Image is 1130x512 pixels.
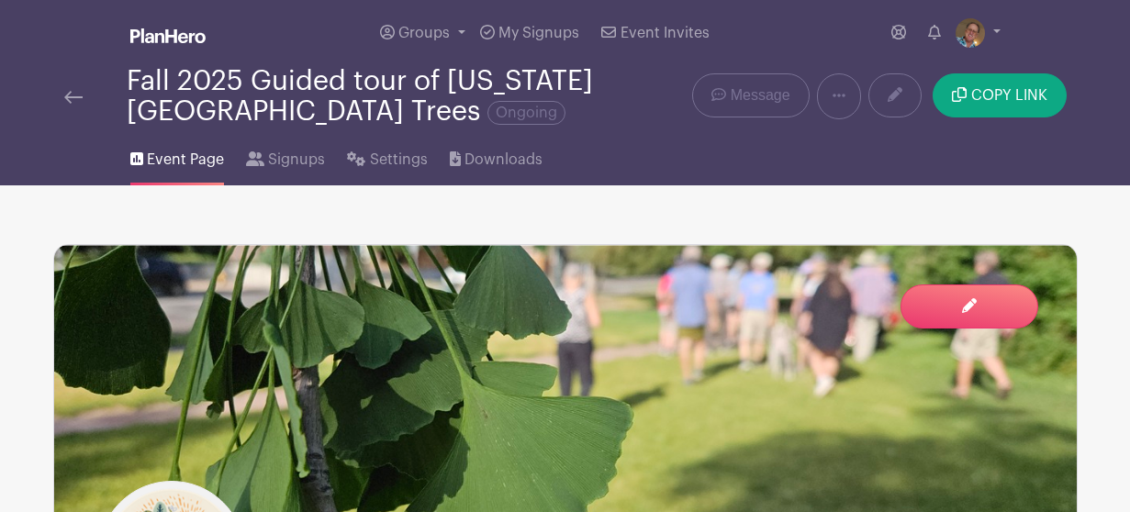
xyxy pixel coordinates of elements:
a: Settings [347,127,427,185]
span: Message [731,84,790,106]
img: lee%20hopkins.JPG [956,18,985,48]
a: Message [692,73,809,117]
img: back-arrow-29a5d9b10d5bd6ae65dc969a981735edf675c4d7a1fe02e03b50dbd4ba3cdb55.svg [64,91,83,104]
span: My Signups [498,26,579,40]
div: Fall 2025 Guided tour of [US_STATE][GEOGRAPHIC_DATA] Trees [127,66,625,127]
a: Event Page [130,127,224,185]
img: logo_white-6c42ec7e38ccf1d336a20a19083b03d10ae64f83f12c07503d8b9e83406b4c7d.svg [130,28,206,43]
span: Downloads [464,149,543,171]
span: COPY LINK [971,88,1047,103]
span: Event Invites [621,26,710,40]
span: Event Page [147,149,224,171]
span: Signups [268,149,325,171]
a: Signups [246,127,325,185]
span: Groups [398,26,450,40]
button: COPY LINK [933,73,1066,117]
span: Settings [370,149,428,171]
span: Ongoing [487,101,565,125]
a: Downloads [450,127,543,185]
